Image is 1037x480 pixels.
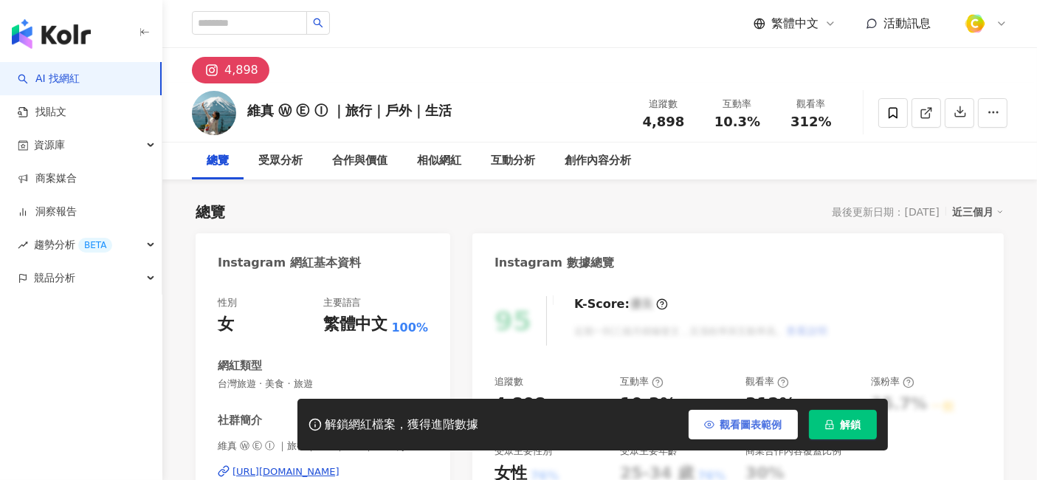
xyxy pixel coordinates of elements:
[620,445,678,458] div: 受眾主要年齡
[771,16,819,32] span: 繁體中文
[18,72,80,86] a: searchAI 找網紅
[689,410,798,439] button: 觀看圖表範例
[207,152,229,170] div: 總覽
[218,358,262,374] div: 網紅類型
[192,91,236,135] img: KOL Avatar
[325,417,479,433] div: 解鎖網紅檔案，獲得進階數據
[720,419,782,431] span: 觀看圖表範例
[218,465,428,479] a: [URL][DOMAIN_NAME]
[783,97,839,112] div: 觀看率
[18,105,66,120] a: 找貼文
[883,16,931,30] span: 活動訊息
[565,152,631,170] div: 創作內容分析
[714,114,760,129] span: 10.3%
[745,445,841,458] div: 商業合作內容覆蓋比例
[232,465,340,479] div: [URL][DOMAIN_NAME]
[18,240,28,250] span: rise
[34,261,75,295] span: 競品分析
[824,419,835,430] span: lock
[809,410,877,439] button: 解鎖
[635,97,692,112] div: 追蹤數
[495,375,523,388] div: 追蹤數
[495,393,546,416] div: 4,898
[392,320,428,336] span: 100%
[841,419,861,431] span: 解鎖
[258,152,303,170] div: 受眾分析
[790,114,832,129] span: 312%
[196,202,225,222] div: 總覽
[491,152,535,170] div: 互動分析
[34,128,65,162] span: 資源庫
[952,202,1004,222] div: 近三個月
[495,255,614,271] div: Instagram 數據總覽
[34,228,112,261] span: 趨勢分析
[961,10,989,38] img: %E6%96%B9%E5%BD%A2%E7%B4%94.png
[871,375,914,388] div: 漲粉率
[709,97,765,112] div: 互動率
[78,238,112,253] div: BETA
[620,375,664,388] div: 互動率
[218,296,237,309] div: 性別
[332,152,387,170] div: 合作與價值
[218,313,234,336] div: 女
[12,19,91,49] img: logo
[323,313,388,336] div: 繁體中文
[218,255,361,271] div: Instagram 網紅基本資料
[745,393,796,416] div: 312%
[574,296,668,312] div: K-Score :
[313,18,323,28] span: search
[192,57,269,83] button: 4,898
[745,375,789,388] div: 觀看率
[833,206,940,218] div: 最後更新日期：[DATE]
[643,114,685,129] span: 4,898
[224,60,258,80] div: 4,898
[218,377,428,391] span: 台灣旅遊 · 美食 · 旅遊
[417,152,461,170] div: 相似網紅
[18,205,77,219] a: 洞察報告
[620,393,676,416] div: 10.3%
[18,171,77,186] a: 商案媒合
[495,445,552,458] div: 受眾主要性別
[247,101,452,120] div: 維真 Ⓦ Ⓔ Ⓘ ｜旅行｜戶外｜生活
[323,296,362,309] div: 主要語言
